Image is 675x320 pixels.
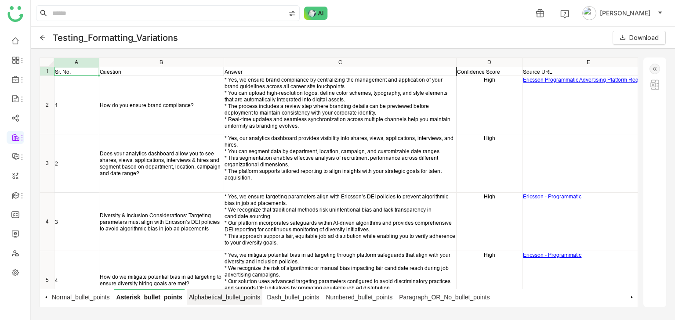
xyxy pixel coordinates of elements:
img: avatar [582,6,596,20]
span: Download [629,33,659,43]
img: search-type.svg [289,10,296,17]
span: [PERSON_NAME] [600,8,650,18]
img: ask-buddy-normal.svg [304,7,328,20]
img: logo [7,6,23,22]
img: excel.svg [650,79,660,90]
button: [PERSON_NAME] [581,6,664,20]
button: Download [613,31,666,45]
span: Asterisk_bullet_points [114,289,185,305]
div: Testing_Formatting_Variations [53,32,178,43]
span: Paragraph_OR_No_bullet_points [397,289,492,305]
img: help.svg [560,10,569,18]
span: Dash_bullet_points [265,289,321,305]
span: Numbered_bullet_points [323,289,395,305]
span: Alphabetical_bullet_points [187,289,263,305]
span: Normal_bullet_points [50,289,112,305]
